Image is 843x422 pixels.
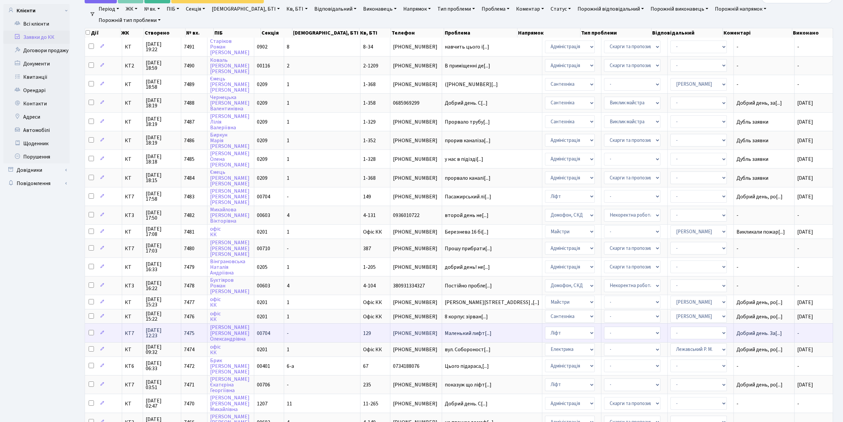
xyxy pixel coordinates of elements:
span: - [287,330,289,337]
a: Коментар [513,3,547,15]
span: КТ [125,175,140,181]
span: [DATE] 19:22 [146,42,178,52]
span: [DATE] 18:18 [146,154,178,164]
span: 1 [287,264,289,271]
a: [PERSON_NAME]Олена[PERSON_NAME] [210,150,250,168]
span: 1207 [257,400,268,407]
span: - [797,363,799,370]
span: - [797,330,799,337]
span: 7488 [184,99,194,107]
span: 235 [363,381,371,388]
span: [PHONE_NUMBER] [393,194,439,199]
a: Орендарі [3,84,70,97]
span: КТ2 [125,63,140,68]
a: офісКК [210,296,221,309]
span: Офіс КК [363,346,382,353]
span: 7471 [184,381,194,388]
span: ([PHONE_NUMBER][...] [445,81,498,88]
span: [PHONE_NUMBER] [393,246,439,251]
span: Офіс КК [363,299,382,306]
span: 149 [363,193,371,200]
span: 0201 [257,346,268,353]
span: Добрий день, ро[...] [736,381,783,388]
a: офісКК [210,225,221,238]
a: офісКК [210,343,221,356]
span: 0205 [257,264,268,271]
span: - [797,245,799,252]
a: Коваль[PERSON_NAME][PERSON_NAME] [210,56,250,75]
span: [DATE] 06:33 [146,361,178,371]
span: 4-104 [363,282,376,289]
span: [PHONE_NUMBER] [393,300,439,305]
span: Прошу прибрати[...] [445,245,492,252]
span: 2 [287,62,289,69]
a: [PERSON_NAME][PERSON_NAME][PERSON_NAME] [210,187,250,206]
span: 1 [287,81,289,88]
span: 0201 [257,228,268,236]
th: Проблема [444,28,517,38]
span: - [736,401,792,406]
span: КТ [125,314,140,319]
a: ВінграновськаНаталіяАндріївна [210,258,245,276]
a: Відповідальний [312,3,359,15]
span: [DATE] 15:23 [146,297,178,307]
span: Березнева 16 бі[...] [445,228,489,236]
a: Квитанції [3,70,70,84]
span: 1 [287,228,289,236]
span: [DATE] 15:22 [146,311,178,322]
span: 1 [287,346,289,353]
a: Статус [548,3,574,15]
span: [DATE] [797,228,813,236]
span: 00603 [257,212,270,219]
a: Ємець[PERSON_NAME][PERSON_NAME] [210,75,250,94]
span: [DATE] 17:03 [146,243,178,254]
a: Заявки до КК [3,31,70,44]
a: ЖК [123,3,140,15]
span: 4 [287,282,289,289]
span: Офіс КК [363,228,382,236]
th: Відповідальний [651,28,723,38]
span: - [736,364,792,369]
span: Дубль заявки [736,157,792,162]
span: 00603 [257,282,270,289]
span: 7470 [184,400,194,407]
a: офісКК [210,310,221,323]
a: [PERSON_NAME][PERSON_NAME]Михайлівна [210,394,250,413]
a: Порожній тип проблеми [96,15,163,26]
a: [PERSON_NAME]ЛіліяВалеріївна [210,113,250,131]
span: В приміщенні де[...] [445,62,490,69]
span: Цього підараса,[...] [445,363,489,370]
span: 1-205 [363,264,376,271]
span: 7478 [184,282,194,289]
a: [PERSON_NAME][PERSON_NAME][PERSON_NAME] [210,239,250,258]
a: Автомобілі [3,124,70,137]
span: 7480 [184,245,194,252]
span: 11 [287,400,292,407]
span: [PHONE_NUMBER] [393,401,439,406]
span: 380931334327 [393,283,439,288]
span: 7477 [184,299,194,306]
span: 1-329 [363,118,376,126]
span: 1 [287,118,289,126]
span: КТ [125,347,140,352]
a: Адреси [3,110,70,124]
span: 7484 [184,174,194,182]
span: 00706 [257,381,270,388]
span: 387 [363,245,371,252]
span: показуж що ліфт[...] [445,381,492,388]
span: [DATE] 09:32 [146,344,178,355]
span: 00116 [257,62,270,69]
span: 1 [287,313,289,320]
a: Порушення [3,150,70,163]
span: - [797,62,799,69]
span: [DATE] 18:58 [146,79,178,90]
span: КТ7 [125,382,140,387]
span: КТ [125,229,140,235]
span: [DATE] 17:08 [146,226,178,237]
span: [PHONE_NUMBER] [393,314,439,319]
span: 0936010722 [393,213,439,218]
span: - [736,213,792,218]
span: [DATE] [797,174,813,182]
span: [DATE] [797,137,813,144]
span: прорив каналіза[...] [445,137,491,144]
